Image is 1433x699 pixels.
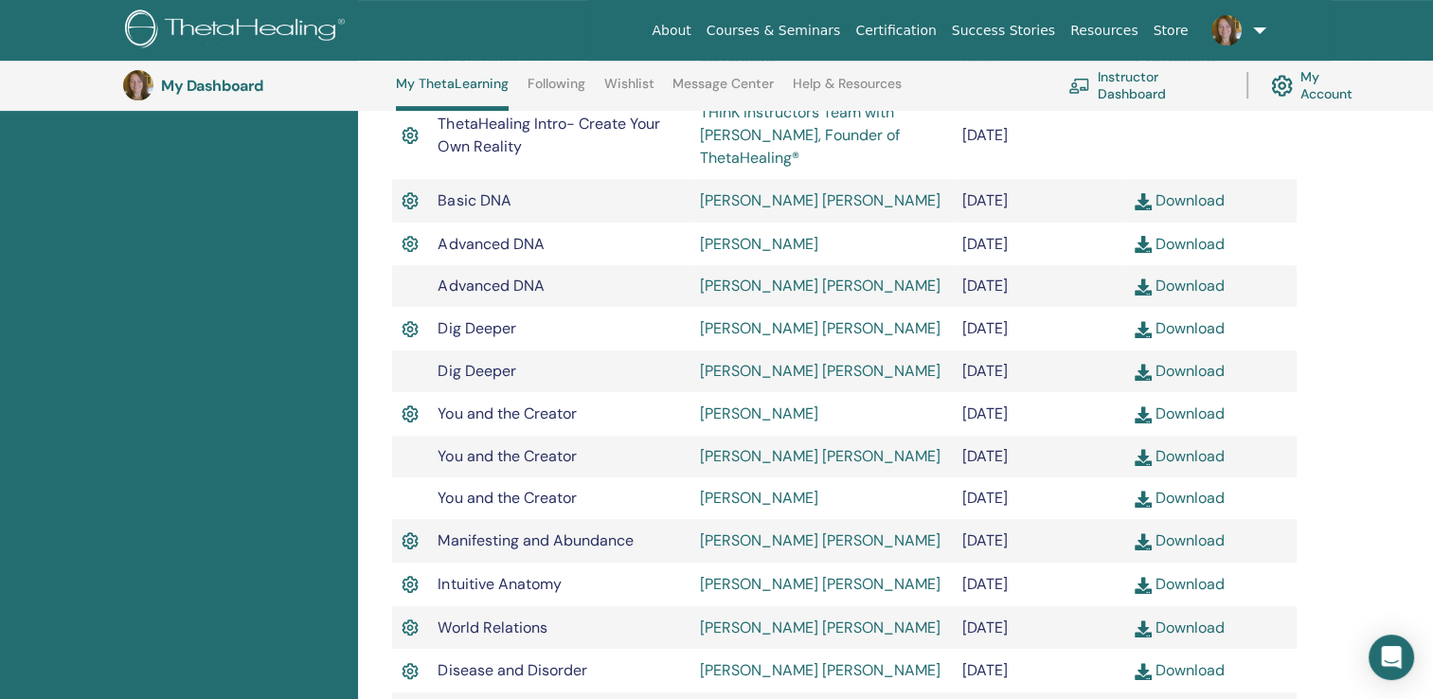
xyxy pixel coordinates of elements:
img: Active Certificate [402,188,419,213]
a: [PERSON_NAME] [PERSON_NAME] [700,660,940,680]
img: Active Certificate [402,616,419,640]
a: [PERSON_NAME] [700,488,818,508]
td: [DATE] [953,436,1124,477]
a: THInK Instructors Team with [PERSON_NAME], Founder of ThetaHealing® [700,102,900,168]
td: [DATE] [953,519,1124,563]
img: download.svg [1135,193,1152,210]
img: Active Certificate [402,572,419,597]
a: [PERSON_NAME] [PERSON_NAME] [700,618,940,637]
a: Store [1146,13,1196,48]
img: Active Certificate [402,402,419,426]
a: [PERSON_NAME] [PERSON_NAME] [700,318,940,338]
img: download.svg [1135,406,1152,423]
a: Success Stories [944,13,1063,48]
span: Disease and Disorder [438,660,586,680]
img: Active Certificate [402,529,419,553]
span: Dig Deeper [438,361,515,381]
span: Advanced DNA [438,234,544,254]
img: default.jpg [1211,15,1242,45]
td: [DATE] [953,392,1124,436]
img: default.jpg [123,70,153,100]
img: Active Certificate [402,123,419,148]
a: [PERSON_NAME] [700,234,818,254]
img: chalkboard-teacher.svg [1068,78,1090,94]
a: Download [1135,318,1225,338]
img: logo.png [125,9,351,52]
div: Open Intercom Messenger [1369,635,1414,680]
a: [PERSON_NAME] [PERSON_NAME] [700,446,940,466]
a: [PERSON_NAME] [PERSON_NAME] [700,574,940,594]
a: Download [1135,660,1225,680]
a: About [644,13,698,48]
a: Instructor Dashboard [1068,64,1224,106]
a: Message Center [672,76,774,106]
a: Wishlist [604,76,654,106]
span: You and the Creator [438,446,576,466]
span: You and the Creator [438,488,576,508]
a: Help & Resources [793,76,902,106]
td: [DATE] [953,179,1124,223]
img: Active Certificate [402,659,419,684]
img: download.svg [1135,491,1152,508]
a: [PERSON_NAME] [PERSON_NAME] [700,530,940,550]
img: download.svg [1135,533,1152,550]
a: Download [1135,530,1225,550]
a: [PERSON_NAME] [PERSON_NAME] [700,361,940,381]
a: [PERSON_NAME] [PERSON_NAME] [700,190,940,210]
a: Download [1135,446,1225,466]
img: Active Certificate [402,232,419,257]
a: My Account [1271,64,1371,106]
img: download.svg [1135,449,1152,466]
a: [PERSON_NAME] [PERSON_NAME] [700,276,940,296]
td: [DATE] [953,649,1124,692]
a: Download [1135,276,1225,296]
span: Intuitive Anatomy [438,574,561,594]
h3: My Dashboard [161,77,350,95]
img: download.svg [1135,663,1152,680]
a: Download [1135,488,1225,508]
a: Resources [1063,13,1146,48]
span: Dig Deeper [438,318,515,338]
a: Download [1135,574,1225,594]
span: Basic DNA [438,190,511,210]
img: cog.svg [1271,70,1293,101]
a: Download [1135,361,1225,381]
a: Download [1135,403,1225,423]
a: [PERSON_NAME] [700,403,818,423]
span: You and the Creator [438,403,576,423]
a: Download [1135,618,1225,637]
img: Active Certificate [402,317,419,342]
td: [DATE] [953,265,1124,307]
img: download.svg [1135,577,1152,594]
span: ThetaHealing Intro- Create Your Own Reality [438,114,659,156]
td: [DATE] [953,350,1124,392]
a: My ThetaLearning [396,76,509,111]
span: World Relations [438,618,546,637]
td: [DATE] [953,223,1124,266]
a: Download [1135,234,1225,254]
a: Courses & Seminars [699,13,849,48]
a: Certification [848,13,943,48]
img: download.svg [1135,620,1152,637]
img: download.svg [1135,321,1152,338]
td: [DATE] [953,477,1124,519]
span: Advanced DNA [438,276,544,296]
img: download.svg [1135,364,1152,381]
td: [DATE] [953,307,1124,350]
img: download.svg [1135,278,1152,296]
td: [DATE] [953,563,1124,606]
td: [DATE] [953,606,1124,650]
a: Download [1135,190,1225,210]
a: Following [528,76,585,106]
span: Manifesting and Abundance [438,530,633,550]
img: download.svg [1135,236,1152,253]
td: [DATE] [953,92,1124,179]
